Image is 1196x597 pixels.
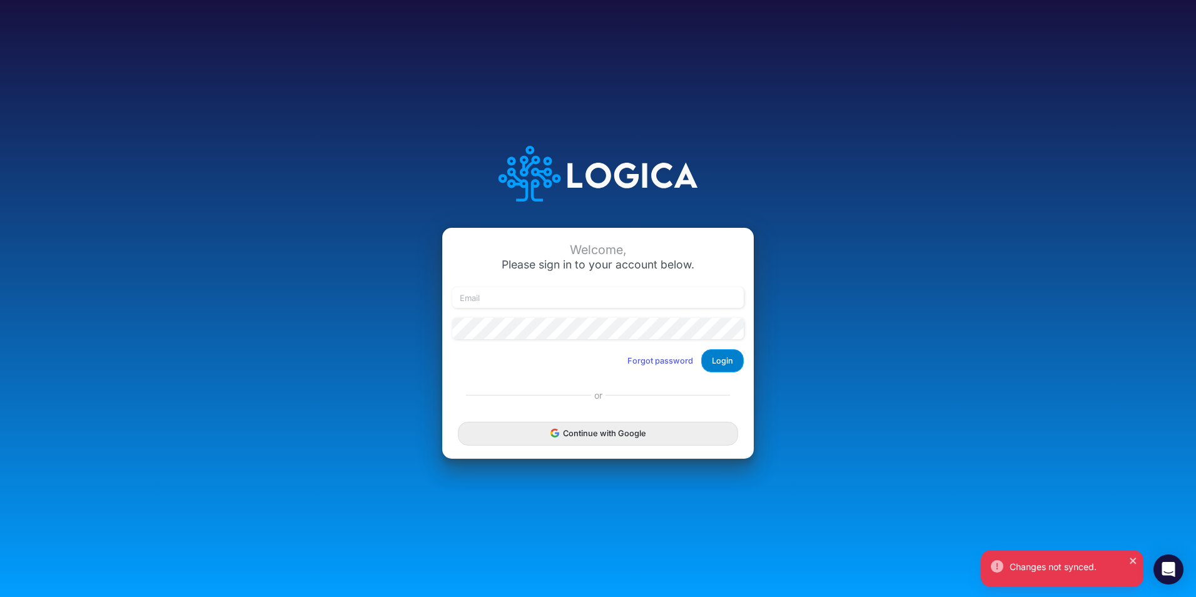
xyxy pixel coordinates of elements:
[1129,553,1138,566] button: close
[619,350,701,371] button: Forgot password
[1153,554,1183,584] div: Open Intercom Messenger
[502,258,694,271] span: Please sign in to your account below.
[452,287,744,309] input: Email
[452,243,744,257] div: Welcome,
[1010,560,1133,573] div: Changes not synced.
[701,349,744,372] button: Login
[458,422,738,445] button: Continue with Google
